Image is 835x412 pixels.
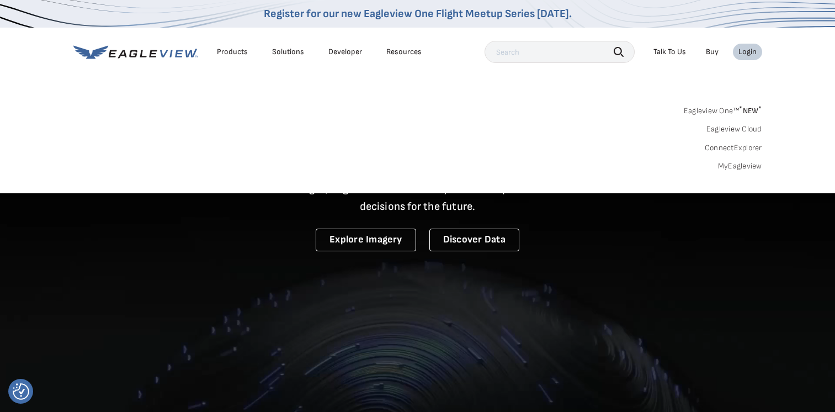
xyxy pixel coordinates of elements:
input: Search [485,41,635,63]
a: Buy [706,47,719,57]
img: Revisit consent button [13,383,29,400]
a: Developer [328,47,362,57]
a: Explore Imagery [316,229,416,251]
a: ConnectExplorer [705,143,762,153]
div: Login [738,47,757,57]
a: MyEagleview [718,161,762,171]
div: Products [217,47,248,57]
a: Eagleview Cloud [706,124,762,134]
div: Solutions [272,47,304,57]
a: Discover Data [429,229,519,251]
div: Resources [386,47,422,57]
span: NEW [739,106,762,115]
a: Eagleview One™*NEW* [684,103,762,115]
a: Register for our new Eagleview One Flight Meetup Series [DATE]. [264,7,572,20]
div: Talk To Us [653,47,686,57]
button: Consent Preferences [13,383,29,400]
